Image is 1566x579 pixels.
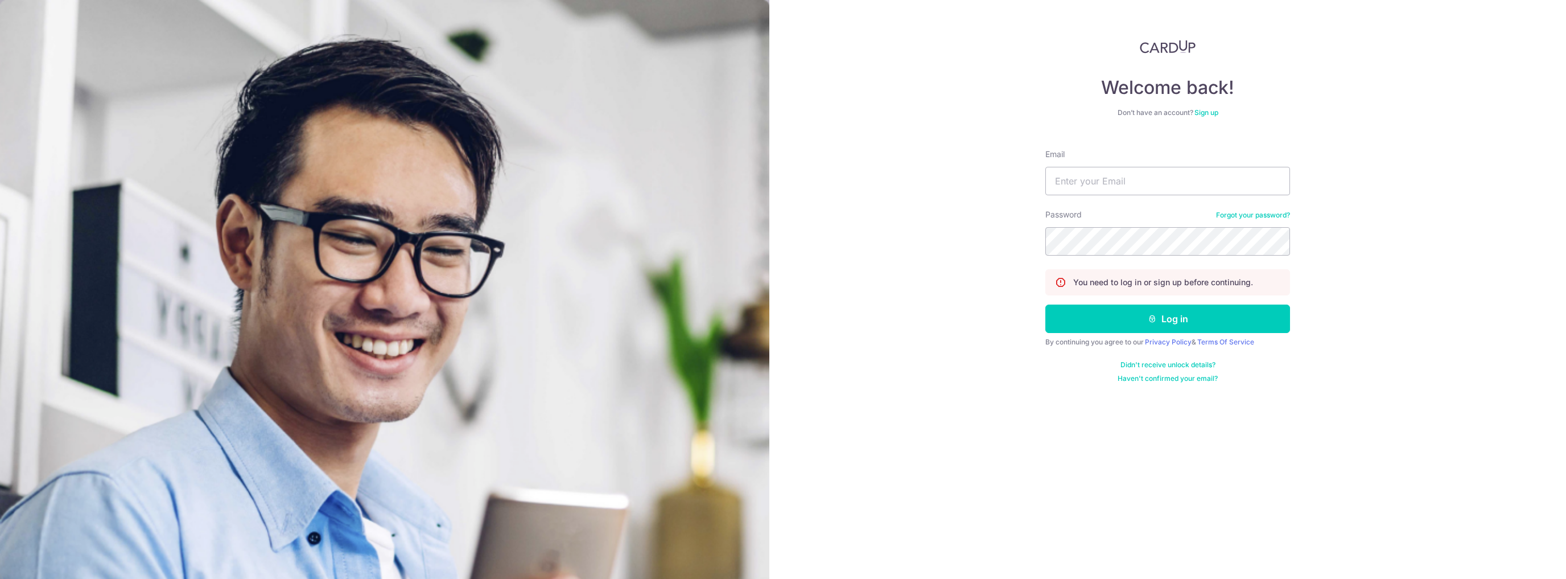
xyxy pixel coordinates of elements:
label: Password [1045,209,1082,220]
h4: Welcome back! [1045,76,1290,99]
div: Don’t have an account? [1045,108,1290,117]
a: Sign up [1194,108,1218,117]
label: Email [1045,149,1065,160]
a: Privacy Policy [1145,338,1192,346]
p: You need to log in or sign up before continuing. [1073,277,1253,288]
div: By continuing you agree to our & [1045,338,1290,347]
button: Log in [1045,305,1290,333]
a: Forgot your password? [1216,211,1290,220]
img: CardUp Logo [1140,40,1196,54]
a: Didn't receive unlock details? [1120,360,1215,369]
input: Enter your Email [1045,167,1290,195]
a: Haven't confirmed your email? [1118,374,1218,383]
a: Terms Of Service [1197,338,1254,346]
